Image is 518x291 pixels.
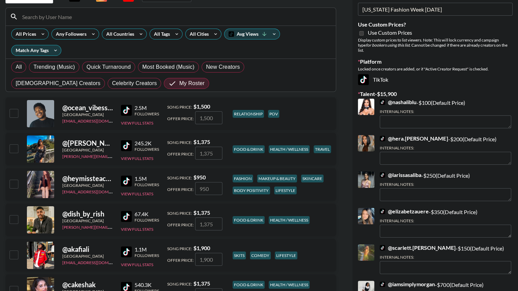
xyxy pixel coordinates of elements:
div: Internal Notes: [380,255,511,260]
button: View Full Stats [121,191,153,196]
span: Song Price: [167,211,192,216]
div: - $ 100 (Default Price) [380,99,511,128]
button: View Full Stats [121,156,153,161]
a: @larissasaliba [380,172,421,178]
div: All Cities [186,29,210,39]
input: 1,375 [195,217,222,230]
div: - $ 250 (Default Price) [380,172,511,201]
img: TikTok [380,209,385,214]
span: Trending (Music) [33,63,75,71]
div: makeup & beauty [257,175,297,182]
span: Song Price: [167,140,192,145]
input: 950 [195,182,222,195]
div: lifestyle [275,252,297,259]
img: TikTok [380,136,385,141]
input: 1,500 [195,111,222,124]
span: Offer Price: [167,222,194,227]
div: skits [233,252,246,259]
button: View Full Stats [121,262,153,267]
div: Locked once creators are added, or if "Active Creator Request" is checked. [358,66,513,71]
div: Internal Notes: [380,145,511,150]
div: All Prices [12,29,37,39]
div: pov [268,110,279,118]
div: @ cakeshak [62,280,113,289]
div: Followers [135,111,159,116]
div: Followers [135,147,159,152]
strong: $ 1,375 [193,280,210,287]
a: @elizabetzauere [380,208,429,215]
div: Followers [135,253,159,258]
div: travel [314,145,331,153]
div: Display custom prices to list viewers. Note: This will lock currency and campaign type . Cannot b... [358,37,513,53]
span: My Roster [179,79,204,87]
span: Offer Price: [167,258,194,263]
span: Song Price: [167,104,192,110]
label: Talent - $ 15,900 [358,91,513,97]
span: All [16,63,22,71]
strong: $ 1,500 [193,103,210,110]
div: food & drink [233,281,265,289]
img: TikTok [380,172,385,178]
div: Internal Notes: [380,109,511,114]
input: 1,375 [195,147,222,160]
span: Offer Price: [167,151,194,157]
em: for bookers using this list [366,43,410,48]
img: TikTok [380,281,385,287]
div: All Countries [102,29,136,39]
div: 1.1M [135,246,159,253]
div: Internal Notes: [380,218,511,223]
a: [PERSON_NAME][EMAIL_ADDRESS][DOMAIN_NAME] [62,223,163,230]
div: Any Followers [52,29,88,39]
div: food & drink [233,216,265,224]
img: TikTok [121,246,132,257]
a: @hera.[PERSON_NAME] [380,135,448,142]
div: [GEOGRAPHIC_DATA] [62,218,113,223]
img: TikTok [380,245,385,250]
span: Song Price: [167,246,192,251]
div: Followers [135,217,159,223]
input: Search by User Name [18,11,332,22]
div: lifestyle [274,187,297,194]
div: body positivity [233,187,270,194]
div: [GEOGRAPHIC_DATA] [62,112,113,117]
div: 540.3K [135,281,159,288]
span: Quick Turnaround [87,63,131,71]
span: Offer Price: [167,187,194,192]
button: View Full Stats [121,227,153,232]
div: health / wellness [269,281,310,289]
a: [EMAIL_ADDRESS][DOMAIN_NAME] [62,259,131,265]
span: Use Custom Prices [368,29,412,36]
div: - $ 350 (Default Price) [380,208,511,238]
div: All Tags [150,29,171,39]
a: @nashaliblu [380,99,417,106]
img: TikTok [121,211,132,222]
button: View Full Stats [121,120,153,126]
strong: $ 1,375 [193,209,210,216]
div: relationship [233,110,264,118]
div: @ akafiali [62,245,113,254]
div: @ dish_by_rish [62,210,113,218]
div: Internal Notes: [380,182,511,187]
img: TikTok [121,176,132,187]
a: [PERSON_NAME][EMAIL_ADDRESS][DOMAIN_NAME] [62,152,163,159]
div: @ [PERSON_NAME] [62,139,113,147]
span: Song Price: [167,175,192,180]
img: TikTok [358,74,369,85]
span: [DEMOGRAPHIC_DATA] Creators [16,79,100,87]
span: New Creators [206,63,240,71]
a: [EMAIL_ADDRESS][DOMAIN_NAME] [62,117,131,124]
label: Use Custom Prices? [358,21,513,28]
img: TikTok [121,105,132,116]
a: @scarlett.[PERSON_NAME] [380,244,455,251]
div: Match Any Tags [12,45,61,55]
img: TikTok [380,99,385,105]
div: food & drink [233,145,265,153]
div: - $ 200 (Default Price) [380,135,511,165]
div: 1.5M [135,175,159,182]
div: Followers [135,182,159,187]
div: health / wellness [269,216,310,224]
div: - $ 150 (Default Price) [380,244,511,274]
strong: $ 950 [193,174,206,180]
div: 2.5M [135,104,159,111]
div: Avg Views [224,29,280,39]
